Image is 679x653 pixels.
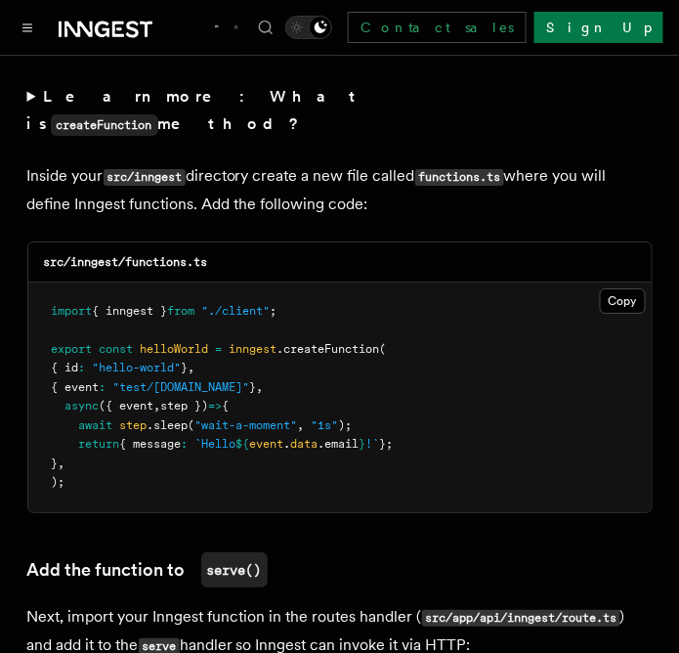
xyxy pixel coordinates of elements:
span: { [223,399,230,413]
span: ${ [236,437,250,451]
button: Find something... [254,16,277,39]
span: async [65,399,100,413]
span: , [154,399,161,413]
button: Toggle dark mode [285,16,332,39]
span: } [360,437,366,451]
span: , [59,457,65,470]
a: Contact sales [348,12,527,43]
a: Add the function toserve() [27,552,268,588]
span: { id [52,361,79,374]
span: { inngest } [93,304,168,318]
span: , [189,361,195,374]
button: Copy [600,288,646,314]
span: ( [380,342,387,356]
span: } [250,380,257,394]
span: .email [318,437,360,451]
span: !` [366,437,380,451]
span: from [168,304,195,318]
code: src/app/api/inngest/route.ts [422,610,620,627]
span: : [182,437,189,451]
span: } [52,457,59,470]
span: import [52,304,93,318]
code: src/inngest [104,169,186,186]
span: inngest [230,342,277,356]
span: "1s" [312,418,339,432]
span: }; [380,437,394,451]
span: const [100,342,134,356]
span: : [79,361,86,374]
span: : [100,380,106,394]
span: step }) [161,399,209,413]
span: ; [271,304,277,318]
span: ( [189,418,195,432]
span: . [284,437,291,451]
span: => [209,399,223,413]
span: ); [339,418,353,432]
span: "./client" [202,304,271,318]
span: , [298,418,305,432]
span: return [79,437,120,451]
span: "hello-world" [93,361,182,374]
span: step [120,418,148,432]
span: data [291,437,318,451]
button: Toggle navigation [16,16,39,39]
span: await [79,418,113,432]
code: serve() [201,552,268,588]
span: event [250,437,284,451]
span: .createFunction [277,342,380,356]
span: { message [120,437,182,451]
code: functions.ts [415,169,504,186]
span: "wait-a-moment" [195,418,298,432]
span: { event [52,380,100,394]
code: src/inngest/functions.ts [44,255,208,269]
span: .sleep [148,418,189,432]
span: "test/[DOMAIN_NAME]" [113,380,250,394]
strong: Learn more: What is method? [27,87,364,133]
span: = [216,342,223,356]
code: createFunction [51,114,158,136]
span: `Hello [195,437,236,451]
span: ); [52,475,65,489]
p: Inside your directory create a new file called where you will define Inngest functions. Add the f... [27,162,653,218]
a: Sign Up [534,12,663,43]
summary: Learn more: What iscreateFunctionmethod? [27,83,653,139]
span: helloWorld [141,342,209,356]
span: ({ event [100,399,154,413]
span: } [182,361,189,374]
span: export [52,342,93,356]
span: , [257,380,264,394]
